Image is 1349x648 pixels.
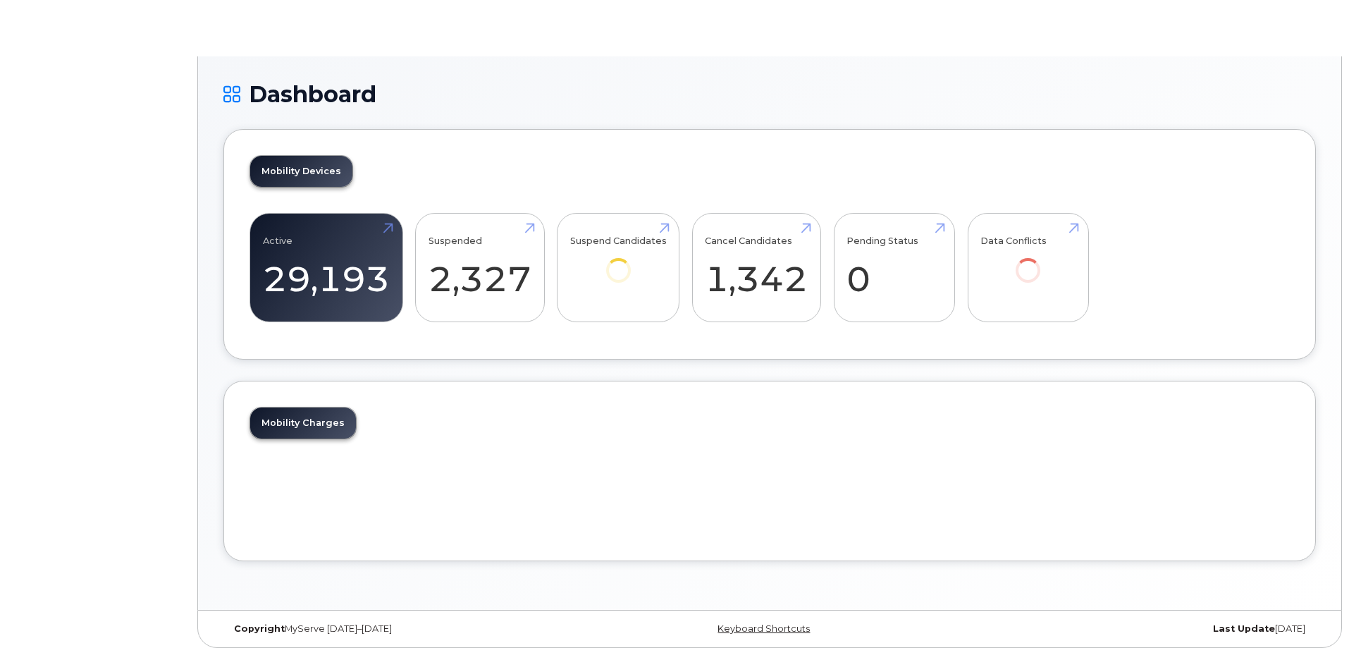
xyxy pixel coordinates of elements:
a: Pending Status 0 [846,221,942,314]
a: Suspend Candidates [570,221,667,302]
div: [DATE] [951,623,1316,635]
a: Mobility Devices [250,156,352,187]
a: Mobility Charges [250,408,356,439]
a: Keyboard Shortcuts [717,623,810,634]
a: Active 29,193 [263,221,390,314]
a: Cancel Candidates 1,342 [705,221,808,314]
a: Suspended 2,327 [429,221,531,314]
strong: Last Update [1213,623,1275,634]
h1: Dashboard [223,82,1316,106]
strong: Copyright [234,623,285,634]
div: MyServe [DATE]–[DATE] [223,623,588,635]
a: Data Conflicts [980,221,1076,302]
